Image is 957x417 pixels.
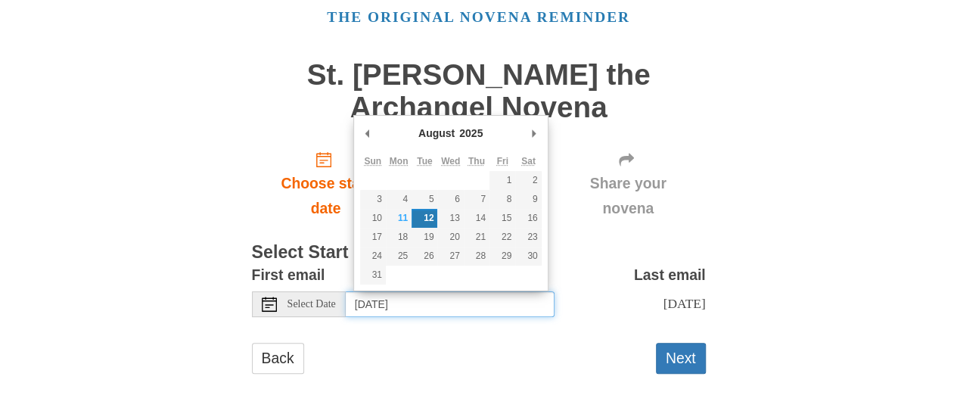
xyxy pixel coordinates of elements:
[464,190,489,209] button: 7
[327,9,630,25] a: The original novena reminder
[464,209,489,228] button: 14
[489,190,515,209] button: 8
[252,243,706,263] h3: Select Start Date
[551,138,706,229] div: Click "Next" to confirm your start date first.
[412,209,437,228] button: 12
[437,190,463,209] button: 6
[360,209,386,228] button: 10
[464,247,489,266] button: 28
[416,122,457,145] div: August
[386,228,412,247] button: 18
[521,156,536,166] abbr: Saturday
[360,266,386,285] button: 31
[360,122,375,145] button: Previous Month
[287,299,336,310] span: Select Date
[437,228,463,247] button: 20
[457,122,485,145] div: 2025
[412,247,437,266] button: 26
[364,156,381,166] abbr: Sunday
[515,228,541,247] button: 23
[515,247,541,266] button: 30
[489,171,515,190] button: 1
[464,228,489,247] button: 21
[386,209,412,228] button: 11
[267,171,385,221] span: Choose start date
[252,138,400,229] a: Choose start date
[417,156,432,166] abbr: Tuesday
[489,209,515,228] button: 15
[346,291,555,317] input: Use the arrow keys to pick a date
[252,343,304,374] a: Back
[252,263,325,288] label: First email
[412,190,437,209] button: 5
[663,296,705,311] span: [DATE]
[515,190,541,209] button: 9
[360,247,386,266] button: 24
[515,209,541,228] button: 16
[489,228,515,247] button: 22
[437,247,463,266] button: 27
[412,228,437,247] button: 19
[634,263,706,288] label: Last email
[360,228,386,247] button: 17
[656,343,706,374] button: Next
[386,247,412,266] button: 25
[515,171,541,190] button: 2
[360,190,386,209] button: 3
[390,156,409,166] abbr: Monday
[496,156,508,166] abbr: Friday
[566,171,691,221] span: Share your novena
[527,122,542,145] button: Next Month
[252,59,706,123] h1: St. [PERSON_NAME] the Archangel Novena
[437,209,463,228] button: 13
[441,156,460,166] abbr: Wednesday
[386,190,412,209] button: 4
[468,156,485,166] abbr: Thursday
[489,247,515,266] button: 29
